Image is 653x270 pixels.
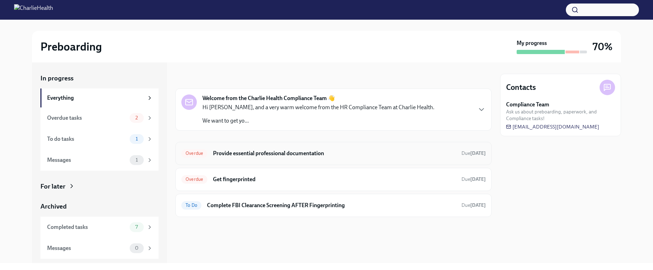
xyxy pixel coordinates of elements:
[131,115,142,120] span: 2
[131,245,143,251] span: 0
[40,238,159,259] a: Messages0
[40,202,159,211] a: Archived
[47,94,144,102] div: Everything
[506,101,549,108] strong: Compliance Team
[181,177,207,182] span: Overdue
[506,82,536,93] h4: Contacts
[506,108,615,122] span: Ask us about preboarding, paperwork, and Compliance tasks!
[47,114,127,122] div: Overdue tasks
[506,123,599,130] a: [EMAIL_ADDRESS][DOMAIN_NAME]
[470,202,486,208] strong: [DATE]
[213,176,456,183] h6: Get fingerprinted
[181,203,201,208] span: To Do
[40,88,159,107] a: Everything
[461,150,486,156] span: Due
[47,223,127,231] div: Completed tasks
[131,136,142,141] span: 1
[461,176,486,182] span: Due
[40,217,159,238] a: Completed tasks7
[40,107,159,129] a: Overdue tasks2
[40,74,159,83] a: In progress
[181,151,207,156] span: Overdue
[40,182,65,191] div: For later
[202,117,434,125] p: We want to get yo...
[207,202,456,209] h6: Complete FBI Clearance Screening AFTER Fingerprinting
[461,202,486,208] span: Due
[40,182,159,191] a: For later
[461,202,486,209] span: August 31st, 2025 09:00
[181,174,486,185] a: OverdueGet fingerprintedDue[DATE]
[47,156,127,164] div: Messages
[470,150,486,156] strong: [DATE]
[40,129,159,150] a: To do tasks1
[40,150,159,171] a: Messages1
[47,135,127,143] div: To do tasks
[40,40,102,54] h2: Preboarding
[461,150,486,157] span: August 27th, 2025 09:00
[213,150,456,157] h6: Provide essential professional documentation
[593,40,613,53] h3: 70%
[461,176,486,183] span: August 28th, 2025 09:00
[181,200,486,211] a: To DoComplete FBI Clearance Screening AFTER FingerprintingDue[DATE]
[202,94,335,102] strong: Welcome from the Charlie Health Compliance Team 👋
[202,104,434,111] p: Hi [PERSON_NAME], and a very warm welcome from the HR Compliance Team at Charlie Health.
[131,157,142,163] span: 1
[470,176,486,182] strong: [DATE]
[131,224,142,230] span: 7
[181,148,486,159] a: OverdueProvide essential professional documentationDue[DATE]
[175,74,208,83] div: In progress
[517,39,547,47] strong: My progress
[47,244,127,252] div: Messages
[14,4,53,15] img: CharlieHealth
